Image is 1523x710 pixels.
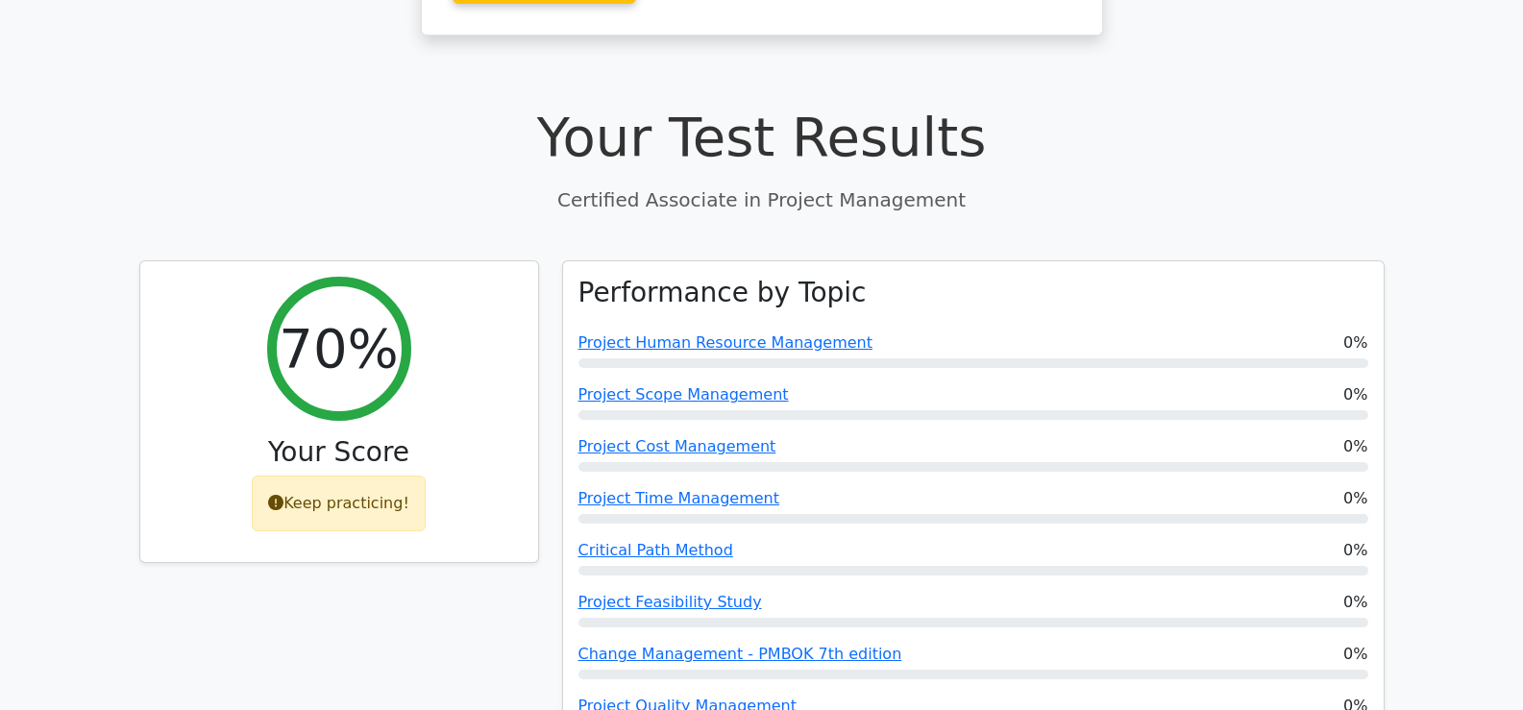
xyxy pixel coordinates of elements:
a: Project Human Resource Management [578,333,872,352]
a: Change Management - PMBOK 7th edition [578,645,902,663]
span: 0% [1343,487,1367,510]
span: 0% [1343,539,1367,562]
a: Project Time Management [578,489,779,507]
h1: Your Test Results [139,105,1385,169]
span: 0% [1343,331,1367,355]
h3: Performance by Topic [578,277,867,309]
a: Project Cost Management [578,437,776,455]
h3: Your Score [156,436,523,469]
p: Certified Associate in Project Management [139,185,1385,214]
span: 0% [1343,591,1367,614]
span: 0% [1343,435,1367,458]
h2: 70% [279,316,398,380]
div: Keep practicing! [252,476,426,531]
span: 0% [1343,383,1367,406]
a: Project Scope Management [578,385,789,404]
a: Project Feasibility Study [578,593,762,611]
a: Critical Path Method [578,541,733,559]
span: 0% [1343,643,1367,666]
